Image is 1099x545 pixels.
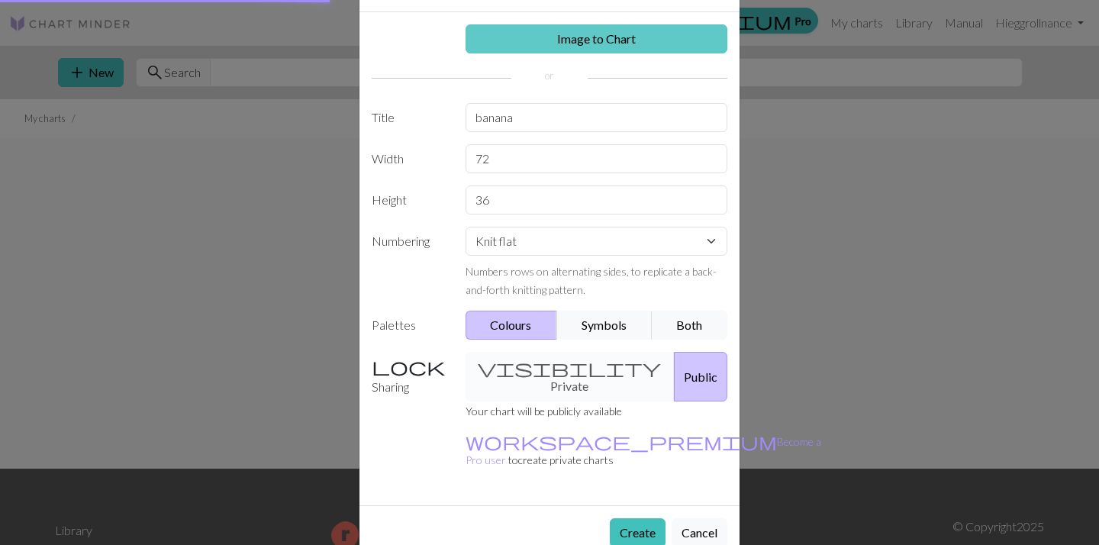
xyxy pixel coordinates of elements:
[466,435,821,466] a: Become a Pro user
[363,185,456,214] label: Height
[363,311,456,340] label: Palettes
[466,435,821,466] small: to create private charts
[466,405,622,418] small: Your chart will be publicly available
[466,431,777,452] span: workspace_premium
[363,144,456,173] label: Width
[674,352,727,401] button: Public
[466,311,558,340] button: Colours
[466,24,728,53] a: Image to Chart
[556,311,653,340] button: Symbols
[363,352,456,401] label: Sharing
[363,103,456,132] label: Title
[363,227,456,298] label: Numbering
[652,311,728,340] button: Both
[466,265,717,296] small: Numbers rows on alternating sides, to replicate a back-and-forth knitting pattern.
